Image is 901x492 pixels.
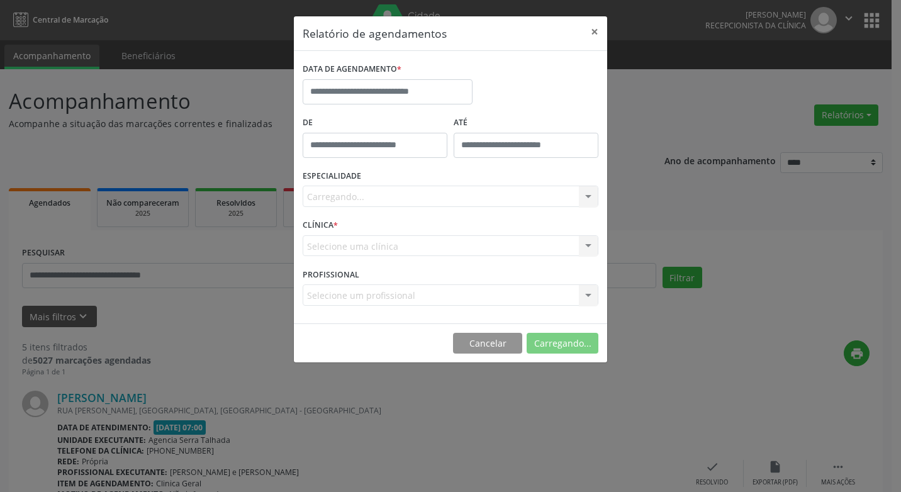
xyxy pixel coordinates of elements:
[454,113,598,133] label: ATÉ
[303,265,359,284] label: PROFISSIONAL
[582,16,607,47] button: Close
[453,333,522,354] button: Cancelar
[303,113,447,133] label: De
[303,167,361,186] label: ESPECIALIDADE
[303,25,447,42] h5: Relatório de agendamentos
[303,60,401,79] label: DATA DE AGENDAMENTO
[303,216,338,235] label: CLÍNICA
[527,333,598,354] button: Carregando...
